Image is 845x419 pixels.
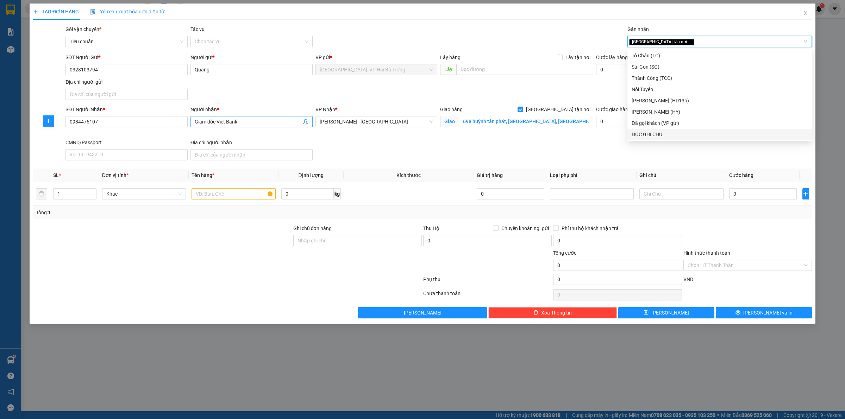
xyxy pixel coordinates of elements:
[19,24,37,30] strong: CSKH:
[192,188,275,199] input: VD: Bàn, Ghế
[423,290,552,302] div: Chưa thanh toán
[303,119,308,125] span: user-add
[695,37,697,46] input: Gán nhãn
[404,309,442,317] span: [PERSON_NAME]
[716,307,812,318] button: printer[PERSON_NAME] và In
[358,307,487,318] button: [PERSON_NAME]
[190,149,313,160] input: Địa chỉ của người nhận
[553,250,576,256] span: Tổng cước
[190,139,313,146] div: Địa chỉ người nhận
[596,107,631,112] label: Cước giao hàng
[65,89,188,100] input: Địa chỉ của người gửi
[334,188,341,199] span: kg
[596,116,673,127] input: Cước giao hàng
[627,72,812,84] div: Thành Công (TCC)
[43,118,54,124] span: plus
[65,26,101,32] span: Gói vận chuyển
[440,55,461,60] span: Lấy hàng
[627,129,812,140] div: ĐỌC GHI CHÚ
[299,172,324,178] span: Định lượng
[627,61,812,72] div: Sài Gòn (SG)
[488,307,617,318] button: deleteXóa Thông tin
[627,84,812,95] div: Nối Tuyến
[637,169,726,182] th: Ghi chú
[627,50,812,61] div: Tô Châu (TC)
[477,172,503,178] span: Giá trị hàng
[596,55,628,60] label: Cước lấy hàng
[423,226,439,231] span: Thu Hộ
[190,53,313,61] div: Người gửi
[629,39,694,45] span: [GEOGRAPHIC_DATA] tận nơi
[627,118,812,129] div: Đã gọi khách (VP gửi)
[440,107,463,112] span: Giao hàng
[320,64,433,75] span: Hà Nội: VP Hai Bà Trưng
[3,24,54,36] span: [PHONE_NUMBER]
[563,53,593,61] span: Lấy tận nơi
[440,64,456,75] span: Lấy
[315,107,335,112] span: VP Nhận
[499,224,552,232] span: Chuyển khoản ng. gửi
[632,52,808,59] div: Tô Châu (TC)
[802,188,809,199] button: plus
[533,310,538,316] span: delete
[743,309,793,317] span: [PERSON_NAME] và In
[70,36,183,47] span: Tiêu chuẩn
[477,188,544,199] input: 0
[192,172,214,178] span: Tên hàng
[65,53,188,61] div: SĐT Người Gửi
[632,131,808,138] div: ĐỌC GHI CHÚ
[683,250,730,256] label: Hình thức thanh toán
[33,9,38,14] span: plus
[627,106,812,118] div: Hoàng Yến (HY)
[459,116,593,127] input: Giao tận nơi
[90,9,96,15] img: icon
[644,310,649,316] span: save
[559,224,621,232] span: Phí thu hộ khách nhận trả
[440,116,459,127] span: Giao
[803,10,808,16] span: close
[632,108,808,116] div: [PERSON_NAME] (HY)
[632,119,808,127] div: Đã gọi khách (VP gửi)
[65,106,188,113] div: SĐT Người Nhận
[796,4,815,23] button: Close
[190,26,205,32] label: Tác vụ
[688,40,691,44] span: close
[53,172,59,178] span: SL
[803,191,809,197] span: plus
[632,97,808,104] div: [PERSON_NAME] (HD13h)
[43,115,54,127] button: plus
[456,64,593,75] input: Dọc đường
[36,188,47,199] button: delete
[627,95,812,106] div: Huy Dương (HD13h)
[90,9,164,14] span: Yêu cầu xuất hóa đơn điện tử
[729,172,753,178] span: Cước hàng
[541,309,572,317] span: Xóa Thông tin
[423,275,552,288] div: Phụ thu
[315,53,438,61] div: VP gửi
[639,188,723,199] input: Ghi Chú
[632,85,808,93] div: Nối Tuyến
[683,277,693,282] span: VND
[3,43,108,52] span: Mã đơn: VHBT1210250003
[36,209,326,216] div: Tổng: 1
[320,116,433,127] span: Hồ Chí Minh : Kho Quận 12
[56,24,140,37] span: CÔNG TY TNHH CHUYỂN PHÁT NHANH BẢO AN
[547,169,637,182] th: Loại phụ phí
[50,3,142,13] strong: PHIẾU DÁN LÊN HÀNG
[523,106,593,113] span: [GEOGRAPHIC_DATA] tận nơi
[632,74,808,82] div: Thành Công (TCC)
[65,139,188,146] div: CMND/Passport
[651,309,689,317] span: [PERSON_NAME]
[190,106,313,113] div: Người nhận
[293,226,332,231] label: Ghi chú đơn hàng
[627,26,649,32] label: Gán nhãn
[618,307,714,318] button: save[PERSON_NAME]
[632,63,808,71] div: Sài Gòn (SG)
[102,172,129,178] span: Đơn vị tính
[396,172,421,178] span: Kích thước
[596,64,687,75] input: Cước lấy hàng
[65,78,188,86] div: Địa chỉ người gửi
[293,235,422,246] input: Ghi chú đơn hàng
[736,310,740,316] span: printer
[33,9,79,14] span: TẠO ĐƠN HÀNG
